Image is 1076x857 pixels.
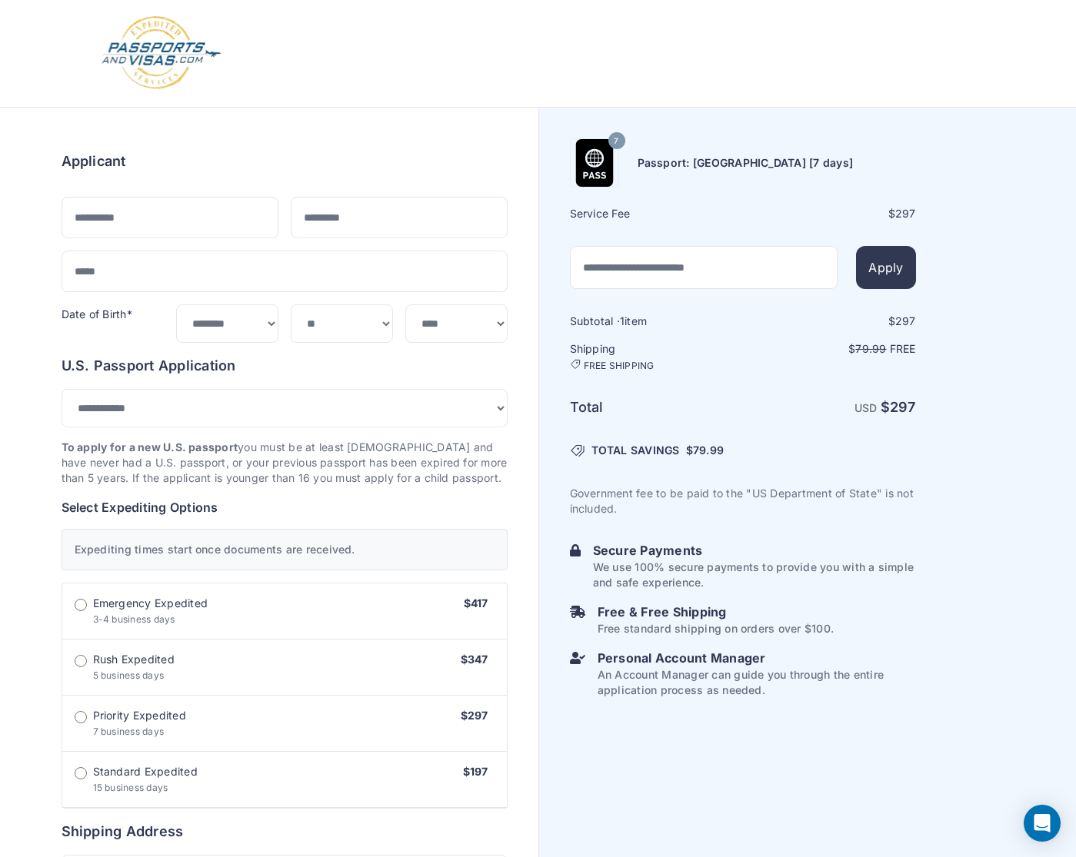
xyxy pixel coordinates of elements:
[598,603,834,621] h6: Free & Free Shipping
[93,726,165,737] span: 7 business days
[890,342,916,355] span: Free
[854,401,878,414] span: USD
[1024,805,1061,842] div: Open Intercom Messenger
[745,341,916,357] p: $
[693,443,724,457] span: 79.99
[464,596,488,610] span: $417
[570,206,741,221] h6: Service Fee
[570,397,741,418] h6: Total
[598,649,916,667] h6: Personal Account Manager
[614,131,618,151] span: 7
[461,709,488,722] span: $297
[745,314,916,329] div: $
[62,151,126,172] h6: Applicant
[93,613,175,625] span: 3-4 business days
[93,782,168,793] span: 15 business days
[593,541,916,560] h6: Secure Payments
[745,206,916,221] div: $
[463,765,488,778] span: $197
[638,155,854,171] h6: Passport: [GEOGRAPHIC_DATA] [7 days]
[620,314,625,327] span: 1
[591,443,680,458] span: TOTAL SAVINGS
[686,443,724,458] span: $
[62,355,508,377] h6: U.S. Passport Application
[93,708,186,723] span: Priority Expedited
[598,621,834,636] p: Free standard shipping on orders over $100.
[598,667,916,698] p: An Account Manager can guide you through the entire application process as needed.
[570,341,741,372] h6: Shipping
[62,498,508,517] h6: Select Expediting Options
[881,399,916,415] strong: $
[62,529,508,570] div: Expediting times start once documents are received.
[62,821,508,842] h6: Shipping Address
[62,440,508,486] p: you must be at least [DEMOGRAPHIC_DATA] and have never had a U.S. passport, or your previous pass...
[593,560,916,590] p: We use 100% secure payments to provide you with a simple and safe experience.
[855,342,886,355] span: 79.99
[570,314,741,329] h6: Subtotal · item
[890,399,916,415] span: 297
[62,440,238,453] strong: To apply for a new U.S. passport
[570,486,916,517] p: Government fee to be paid to the "US Department of State" is not included.
[461,653,488,666] span: $347
[93,652,175,667] span: Rush Expedited
[856,246,915,289] button: Apply
[93,596,208,611] span: Emergency Expedited
[100,15,222,91] img: Logo
[93,669,165,681] span: 5 business days
[93,764,198,779] span: Standard Expedited
[895,314,916,327] span: 297
[895,207,916,220] span: 297
[571,139,618,187] img: Product Name
[584,360,655,372] span: FREE SHIPPING
[62,307,132,321] label: Date of Birth*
